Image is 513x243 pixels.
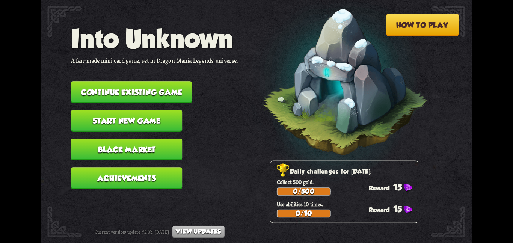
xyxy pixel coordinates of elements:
div: 0/10 [278,210,330,217]
div: 0/500 [278,188,330,195]
p: Collect 500 gold. [277,178,418,186]
div: 15 [369,204,418,214]
p: Use abilities 10 times. [277,201,418,208]
button: How to play [386,14,459,36]
h1: Into Unknown [71,24,238,53]
div: 15 [369,182,418,192]
button: Continue existing game [71,81,192,103]
div: Current version: update #2.0b, [DATE] [95,225,225,238]
button: Black Market [71,138,183,160]
button: Start new game [71,110,183,131]
button: View updates [172,225,224,238]
h2: Daily challenges for [DATE]: [277,166,418,177]
button: Achievements [71,167,183,189]
p: A fan-made mini card game, set in Dragon Mania Legends' universe. [71,56,238,64]
img: Golden_Trophy_Icon.png [277,163,290,177]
